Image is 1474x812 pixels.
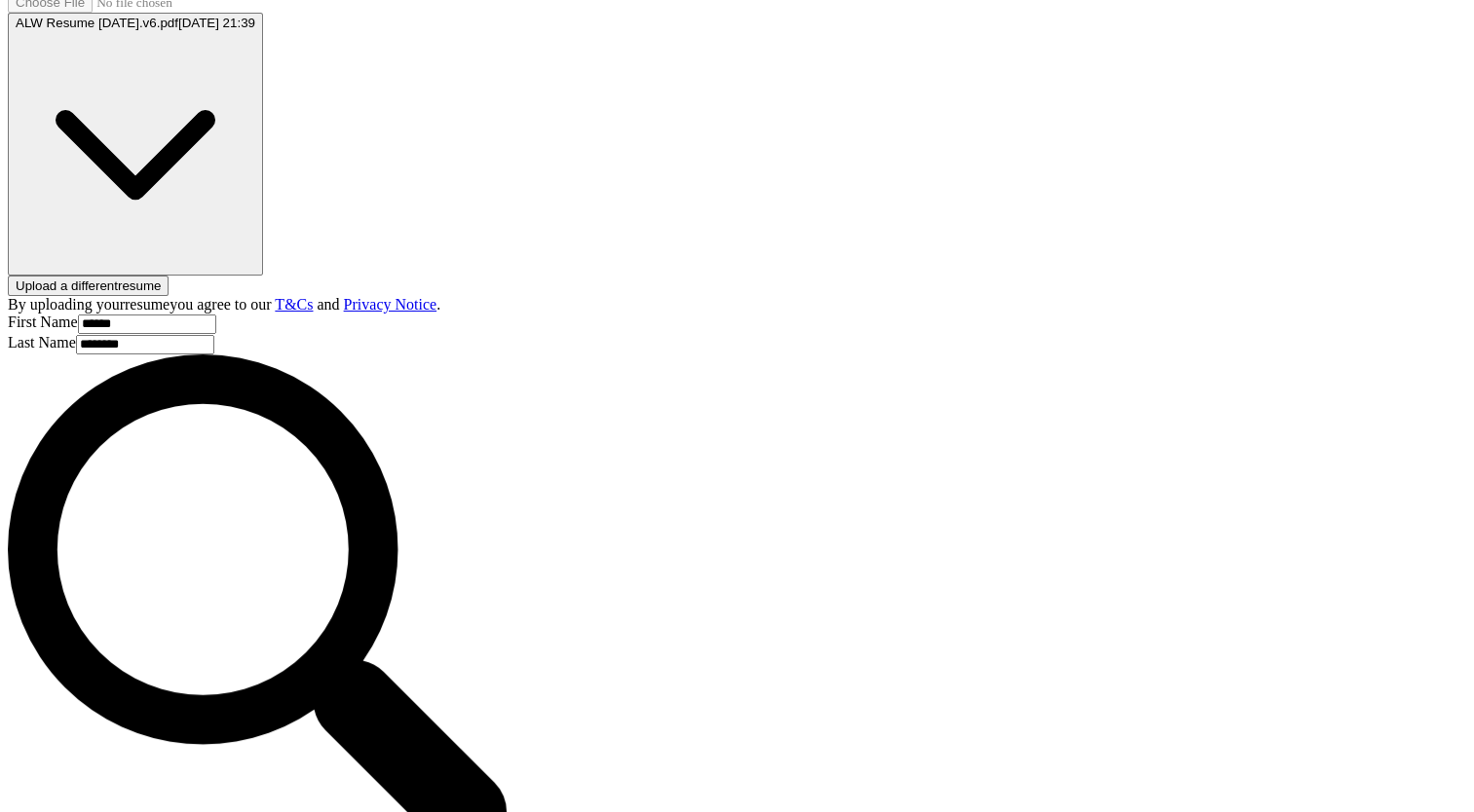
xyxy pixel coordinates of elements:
label: Last Name [8,334,76,351]
span: ALW Resume [DATE].v6.pdf [16,16,178,30]
div: By uploading your resume you agree to our and . [8,296,1466,314]
button: Upload a differentresume [8,276,169,296]
label: First Name [8,314,78,330]
button: ALW Resume [DATE].v6.pdf[DATE] 21:39 [8,13,263,276]
a: Privacy Notice [344,296,437,313]
span: [DATE] 21:39 [178,16,255,30]
a: T&Cs [275,296,313,313]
